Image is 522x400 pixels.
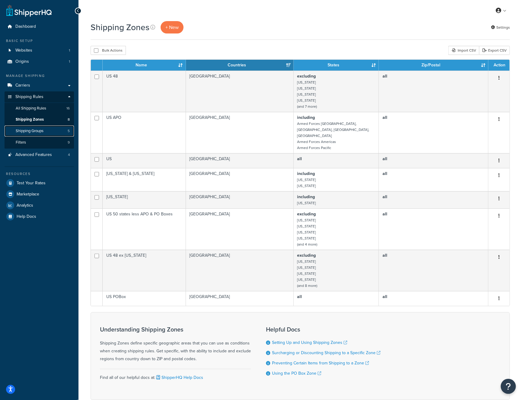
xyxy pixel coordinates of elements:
a: + New [161,21,184,33]
span: 8 [68,117,70,122]
button: Open Resource Center [501,379,516,394]
a: Help Docs [5,211,74,222]
small: [US_STATE] [297,92,316,97]
div: Manage Shipping [5,73,74,78]
b: excluding [297,73,316,79]
small: [US_STATE] [297,98,316,103]
span: All Shipping Rules [16,106,46,111]
a: Export CSV [479,46,510,55]
span: Analytics [17,203,33,208]
li: Shipping Zones [5,114,74,125]
span: Shipping Groups [16,129,43,134]
td: [GEOGRAPHIC_DATA] [186,191,294,208]
a: Shipping Rules [5,91,74,103]
a: Settings [491,23,510,32]
td: US APO [103,112,186,153]
span: 4 [68,152,70,157]
b: excluding [297,211,316,217]
small: Armed Forces [GEOGRAPHIC_DATA], [GEOGRAPHIC_DATA], [GEOGRAPHIC_DATA], [GEOGRAPHIC_DATA] [297,121,370,138]
small: [US_STATE] [297,265,316,270]
a: Surcharging or Discounting Shipping to a Specific Zone [272,350,380,356]
span: Advanced Features [15,152,52,157]
b: all [383,194,387,200]
small: [US_STATE] [297,236,316,241]
a: Websites 1 [5,45,74,56]
span: 16 [66,106,70,111]
b: including [297,114,315,121]
li: Shipping Groups [5,125,74,137]
b: excluding [297,252,316,259]
td: [US_STATE] & [US_STATE] [103,168,186,191]
div: Find all of our helpful docs at: [100,369,251,382]
h3: Helpful Docs [266,326,380,333]
span: Origins [15,59,29,64]
li: Carriers [5,80,74,91]
div: Shipping Zones define specific geographic areas that you can use as conditions when creating ship... [100,326,251,363]
b: all [383,73,387,79]
small: (and 4 more) [297,242,318,247]
b: including [297,170,315,177]
td: [GEOGRAPHIC_DATA] [186,291,294,306]
th: Countries: activate to sort column ascending [186,60,294,71]
b: all [383,170,387,177]
li: Websites [5,45,74,56]
a: Dashboard [5,21,74,32]
small: [US_STATE] [297,217,316,223]
span: Carriers [15,83,30,88]
h1: Shipping Zones [91,21,149,33]
span: + New [165,24,179,31]
span: Shipping Zones [16,117,44,122]
a: Analytics [5,200,74,211]
td: [GEOGRAPHIC_DATA] [186,153,294,168]
b: all [297,294,302,300]
small: [US_STATE] [297,80,316,85]
small: (and 7 more) [297,104,317,109]
span: Help Docs [17,214,36,219]
span: Dashboard [15,24,36,29]
td: [GEOGRAPHIC_DATA] [186,112,294,153]
th: States: activate to sort column ascending [294,60,379,71]
a: Preventing Certain Items from Shipping to a Zone [272,360,369,366]
span: 5 [68,129,70,134]
td: US 48 ex [US_STATE] [103,250,186,291]
td: [GEOGRAPHIC_DATA] [186,71,294,112]
li: All Shipping Rules [5,103,74,114]
td: US 50 states less APO & PO Boxes [103,208,186,250]
div: Import CSV [448,46,479,55]
small: [US_STATE] [297,86,316,91]
div: Basic Setup [5,38,74,43]
h3: Understanding Shipping Zones [100,326,251,333]
a: Setting Up and Using Shipping Zones [272,339,347,346]
td: US POBox [103,291,186,306]
td: US 48 [103,71,186,112]
small: [US_STATE] [297,277,316,282]
th: Action [488,60,510,71]
b: all [383,114,387,121]
a: ShipperHQ Home [6,5,52,17]
span: 1 [69,59,70,64]
small: [US_STATE] [297,259,316,264]
b: all [383,211,387,217]
li: Origins [5,56,74,67]
a: Origins 1 [5,56,74,67]
span: Marketplace [17,192,39,197]
small: [US_STATE] [297,224,316,229]
a: Marketplace [5,189,74,200]
a: All Shipping Rules 16 [5,103,74,114]
span: Websites [15,48,32,53]
b: all [383,294,387,300]
small: [US_STATE] [297,177,316,183]
th: Zip/Postal: activate to sort column ascending [379,60,488,71]
small: Armed Forces Americas [297,139,336,144]
a: Shipping Groups 5 [5,125,74,137]
span: 1 [69,48,70,53]
small: [US_STATE] [297,200,316,206]
b: all [297,156,302,162]
small: [US_STATE] [297,271,316,276]
small: [US_STATE] [297,230,316,235]
td: [GEOGRAPHIC_DATA] [186,168,294,191]
b: all [383,156,387,162]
